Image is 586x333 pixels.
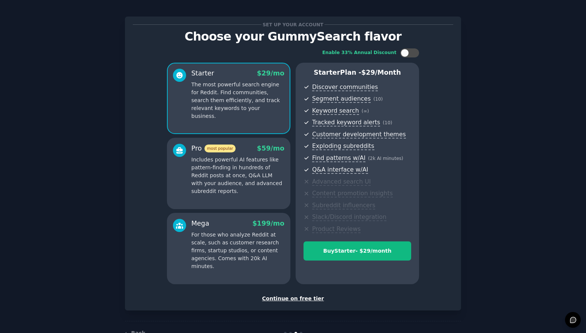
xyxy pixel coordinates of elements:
[368,156,403,161] span: ( 2k AI minutes )
[322,50,397,56] div: Enable 33% Annual Discount
[304,247,411,255] div: Buy Starter - $ 29 /month
[257,145,284,152] span: $ 59 /mo
[133,30,453,43] p: Choose your GummySearch flavor
[191,231,284,270] p: For those who analyze Reddit at scale, such as customer research firms, startup studios, or conte...
[373,96,383,102] span: ( 10 )
[312,202,375,209] span: Subreddit influencers
[304,241,411,261] button: BuyStarter- $29/month
[204,145,236,152] span: most popular
[252,220,284,227] span: $ 199 /mo
[312,213,386,221] span: Slack/Discord integration
[191,156,284,195] p: Includes powerful AI features like pattern-finding in hundreds of Reddit posts at once, Q&A LLM w...
[312,119,380,127] span: Tracked keyword alerts
[133,295,453,303] div: Continue on free tier
[191,144,236,153] div: Pro
[312,83,378,91] span: Discover communities
[312,154,365,162] span: Find patterns w/AI
[312,95,371,103] span: Segment audiences
[312,142,374,150] span: Exploding subreddits
[312,131,406,139] span: Customer development themes
[261,21,325,29] span: Set up your account
[257,69,284,77] span: $ 29 /mo
[312,190,393,197] span: Content promotion insights
[312,225,361,233] span: Product Reviews
[304,68,411,77] p: Starter Plan -
[191,219,209,228] div: Mega
[312,166,368,174] span: Q&A interface w/AI
[312,107,359,115] span: Keyword search
[361,69,401,76] span: $ 29 /month
[191,81,284,120] p: The most powerful search engine for Reddit. Find communities, search them efficiently, and track ...
[191,69,214,78] div: Starter
[312,178,371,186] span: Advanced search UI
[362,108,369,114] span: ( ∞ )
[383,120,392,125] span: ( 10 )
